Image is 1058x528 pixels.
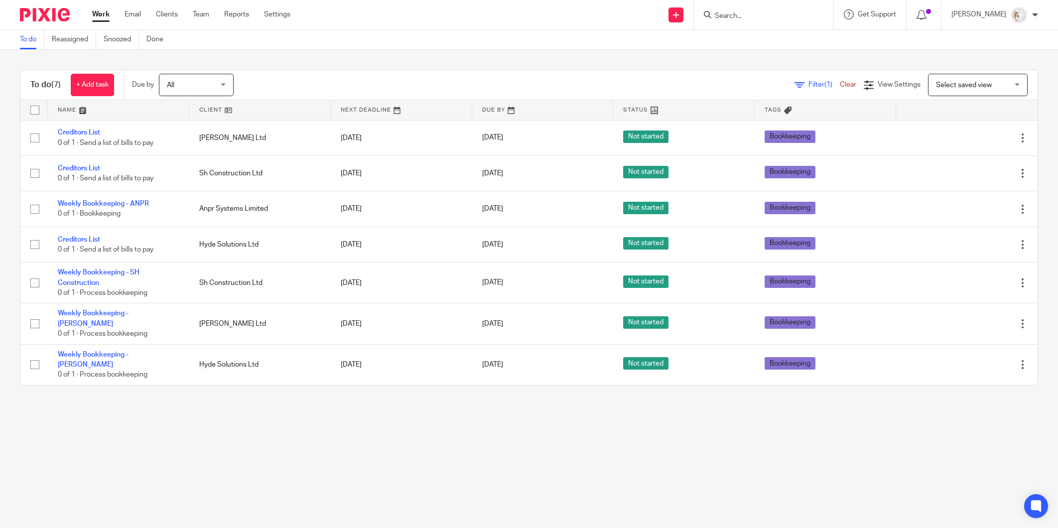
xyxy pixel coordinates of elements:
td: Sh Construction Ltd [189,263,331,303]
a: Creditors List [58,129,100,136]
span: Bookkeeping [765,316,815,329]
span: 0 of 1 · Process bookkeeping [58,330,147,337]
span: Bookkeeping [765,166,815,178]
span: 0 of 1 · Process bookkeeping [58,371,147,378]
img: Image.jpeg [1011,7,1027,23]
a: Creditors List [58,236,100,243]
span: 0 of 1 · Send a list of bills to pay [58,175,153,182]
a: Clients [156,9,178,19]
span: [DATE] [482,241,503,248]
a: Weekly Bookkeeping - ANPR [58,200,149,207]
span: All [167,82,174,89]
span: Bookkeeping [765,131,815,143]
input: Search [714,12,803,21]
span: Not started [623,316,668,329]
td: [DATE] [331,344,472,385]
span: [DATE] [482,170,503,177]
a: Reports [224,9,249,19]
p: [PERSON_NAME] [951,9,1006,19]
span: Not started [623,357,668,370]
a: Work [92,9,110,19]
span: Not started [623,131,668,143]
span: (7) [51,81,61,89]
span: Bookkeeping [765,275,815,288]
td: Hyde Solutions Ltd [189,227,331,262]
span: Tags [765,107,782,113]
a: Weekly Bookkeeping - [PERSON_NAME] [58,310,129,327]
span: [DATE] [482,279,503,286]
td: [DATE] [331,155,472,191]
span: Bookkeeping [765,357,815,370]
span: Bookkeeping [765,237,815,250]
span: Not started [623,202,668,214]
a: Email [125,9,141,19]
span: View Settings [878,81,921,88]
a: Creditors List [58,165,100,172]
a: Settings [264,9,290,19]
span: [DATE] [482,134,503,141]
span: Select saved view [936,82,992,89]
span: Not started [623,237,668,250]
td: [DATE] [331,263,472,303]
span: 0 of 1 · Send a list of bills to pay [58,246,153,253]
td: [DATE] [331,191,472,227]
span: Get Support [858,11,896,18]
span: [DATE] [482,205,503,212]
span: Filter [808,81,840,88]
span: [DATE] [482,361,503,368]
a: Weekly Bookkeeping - SH Construction [58,269,139,286]
a: Team [193,9,209,19]
a: Weekly Bookkeeping - [PERSON_NAME] [58,351,129,368]
a: Clear [840,81,856,88]
a: To do [20,30,44,49]
td: Hyde Solutions Ltd [189,344,331,385]
span: 0 of 1 · Bookkeeping [58,211,121,218]
td: [DATE] [331,303,472,344]
span: Bookkeeping [765,202,815,214]
span: Not started [623,166,668,178]
td: [PERSON_NAME] Ltd [189,120,331,155]
a: + Add task [71,74,114,96]
img: Pixie [20,8,70,21]
span: 0 of 1 · Send a list of bills to pay [58,139,153,146]
td: Anpr Systems Limited [189,191,331,227]
h1: To do [30,80,61,90]
span: [DATE] [482,320,503,327]
p: Due by [132,80,154,90]
a: Snoozed [104,30,139,49]
td: [DATE] [331,120,472,155]
span: Not started [623,275,668,288]
td: [PERSON_NAME] Ltd [189,303,331,344]
a: Done [146,30,171,49]
a: Reassigned [52,30,96,49]
span: (1) [824,81,832,88]
td: [DATE] [331,227,472,262]
span: 0 of 1 · Process bookkeeping [58,289,147,296]
td: Sh Construction Ltd [189,155,331,191]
